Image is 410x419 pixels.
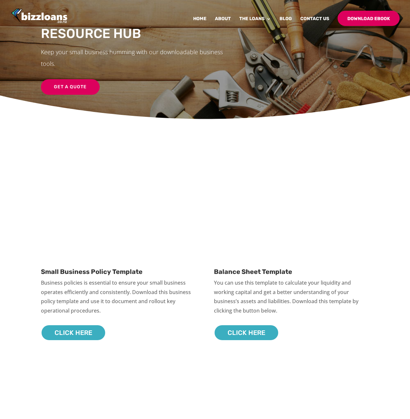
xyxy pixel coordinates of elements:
a: Click Here [214,325,279,341]
a: Contact Us [300,17,329,32]
a: Home [193,17,206,32]
a: Blog [280,17,292,32]
img: Bizzloans New Zealand [11,8,68,24]
h1: RESOURCE HUB [41,25,236,46]
p: Business policies is essential to ensure your small business operates efficiently and consistentl... [41,278,196,315]
a: About [215,17,231,32]
span: Balance Sheet Template [214,268,292,276]
a: The Loans [239,17,271,32]
a: Get a Quote [41,79,100,95]
span: Small Business Policy Template [41,268,143,276]
a: Click Here [41,325,106,341]
p: Keep your small business humming with our downloadable business tools. [41,46,236,69]
p: You can use this template to calculate your liquidity and working capital and get a better unders... [214,278,369,315]
a: Download Ebook [338,11,400,26]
